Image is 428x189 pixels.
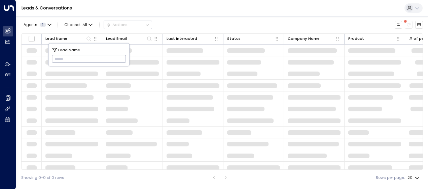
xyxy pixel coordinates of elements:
div: Company Name [288,35,334,42]
div: Status [227,35,274,42]
div: 20 [407,173,421,182]
a: Leads & Conversations [22,5,72,11]
div: Showing 0-0 of 0 rows [21,175,64,181]
button: Agents1 [21,21,53,28]
span: Channel: [62,21,95,28]
span: Agents [24,23,37,27]
div: Lead Email [106,35,152,42]
span: All [82,23,87,27]
div: Last Interacted [167,35,213,42]
button: Customize [395,21,402,29]
button: Channel:All [62,21,95,28]
div: Product [348,35,364,42]
div: Lead Name [45,35,92,42]
div: Button group with a nested menu [104,21,152,29]
div: Last Interacted [167,35,197,42]
span: There are new threads available. Refresh the grid to view the latest updates. [405,21,413,29]
button: Archived Leads [415,21,423,29]
div: Status [227,35,241,42]
div: Company Name [288,35,320,42]
div: Actions [106,22,128,27]
div: Lead Name [45,35,67,42]
label: Rows per page: [376,175,405,181]
nav: pagination navigation [210,173,230,182]
span: Lead Name [58,47,80,53]
span: 1 [40,23,46,27]
div: Lead Email [106,35,127,42]
div: Product [348,35,395,42]
button: Actions [104,21,152,29]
